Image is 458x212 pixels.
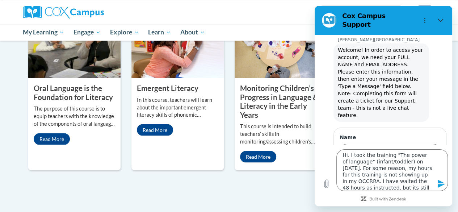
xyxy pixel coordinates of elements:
[23,5,104,18] img: Cox Campus
[176,24,210,41] a: About
[110,28,139,37] span: Explore
[34,83,113,101] property: Oral Language is the Foundation for Literacy
[315,6,452,206] iframe: Messaging window
[131,5,224,78] img: Emergent Literacy
[240,83,318,119] property: Monitoring Children’s Progress in Language & Literacy in the Early Years
[143,24,176,41] a: Learn
[22,28,64,37] span: My Learning
[240,122,322,145] p: This course is intended to build teachers’ skills in monitoring/assessing children’s developmenta...
[240,151,276,162] a: Read More
[69,24,105,41] a: Engage
[28,5,121,78] img: Oral Language is the Foundation for Literacy
[23,5,153,18] a: Cox Campus
[17,24,441,41] div: Main menu
[148,28,171,37] span: Learn
[235,5,327,78] img: Monitoring Children’s Progress in Language & Literacy in the Early Years
[137,83,198,92] property: Emergent Literacy
[105,24,144,41] a: Explore
[414,5,436,17] button: Account Settings
[34,105,115,128] p: The purpose of this course is to equip teachers with the knowledge of the components of oral lang...
[73,28,101,37] span: Engage
[137,96,218,119] p: In this course, teachers will learn about the important emergent literacy skills of phonemic awar...
[180,28,205,37] span: About
[18,24,69,41] a: My Learning
[34,133,70,145] a: Read More
[137,124,173,136] a: Read More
